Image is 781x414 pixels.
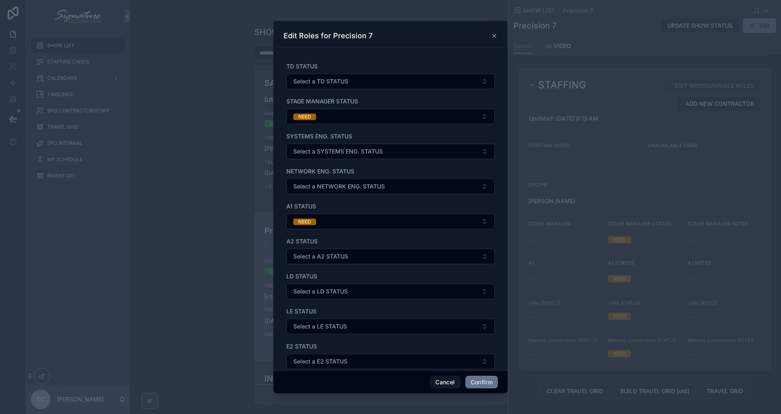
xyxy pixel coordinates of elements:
[286,308,316,315] span: LE STATUS
[293,287,348,296] span: Select a LD STATUS
[298,219,311,225] div: NEED
[286,168,354,175] span: NETWORK ENG. STATUS
[293,322,347,331] span: Select a LE STATUS
[286,74,495,89] button: Select Button
[430,376,460,389] button: Cancel
[286,109,495,124] button: Select Button
[286,238,318,245] span: A2 STATUS
[286,203,316,210] span: A1 STATUS
[286,98,358,105] span: STAGE MANAGER STATUS
[293,147,383,156] span: Select a SYSTEMS ENG. STATUS
[286,273,317,280] span: LD STATUS
[293,77,348,85] span: Select a TD STATUS
[286,144,495,159] button: Select Button
[465,376,498,389] button: Confirm
[286,214,495,229] button: Select Button
[286,343,317,350] span: E2 STATUS
[286,133,352,140] span: SYSTEMS ENG. STATUS
[286,63,318,70] span: TD STATUS
[293,252,348,261] span: Select a A2 STATUS
[284,31,373,41] h3: Edit Roles for Precision 7
[293,182,385,191] span: Select a NETWORK ENG. STATUS
[293,357,347,366] span: Select a E2 STATUS
[286,319,495,334] button: Select Button
[298,114,311,120] div: NEED
[286,284,495,299] button: Select Button
[286,179,495,194] button: Select Button
[286,249,495,264] button: Select Button
[286,354,495,369] button: Select Button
